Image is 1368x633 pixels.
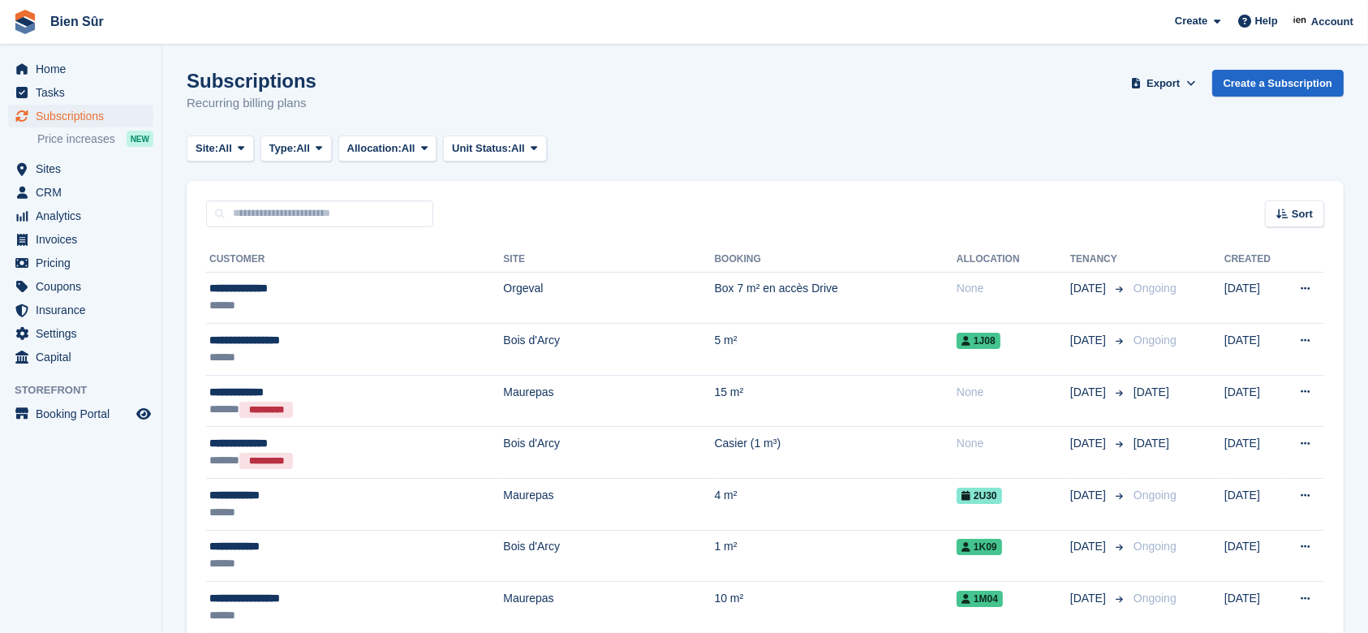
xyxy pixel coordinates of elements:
span: Tasks [36,81,133,104]
span: Ongoing [1134,540,1177,553]
span: Export [1146,75,1180,92]
a: menu [8,157,153,180]
span: Analytics [36,205,133,227]
span: Ongoing [1134,334,1177,347]
span: Sites [36,157,133,180]
span: CRM [36,181,133,204]
span: [DATE] [1134,437,1169,450]
td: [DATE] [1224,530,1282,582]
a: menu [8,346,153,368]
td: Orgeval [503,272,714,324]
td: [DATE] [1224,272,1282,324]
td: 5 m² [715,324,957,376]
span: All [296,140,310,157]
th: Tenancy [1070,247,1127,273]
td: Maurepas [503,375,714,427]
span: Pricing [36,252,133,274]
span: Allocation: [347,140,402,157]
td: 15 m² [715,375,957,427]
td: Casier (1 m³) [715,427,957,479]
th: Allocation [957,247,1070,273]
span: Booking Portal [36,403,133,425]
span: Create [1175,13,1207,29]
span: [DATE] [1134,385,1169,398]
button: Unit Status: All [443,136,546,162]
span: 1K09 [957,539,1002,555]
span: Site: [196,140,218,157]
p: Recurring billing plans [187,94,316,113]
span: [DATE] [1070,590,1109,607]
span: Subscriptions [36,105,133,127]
td: Maurepas [503,479,714,531]
td: [DATE] [1224,479,1282,531]
a: Create a Subscription [1212,70,1344,97]
span: 2U30 [957,488,1002,504]
span: Storefront [15,382,161,398]
a: menu [8,322,153,345]
th: Booking [715,247,957,273]
span: Coupons [36,275,133,298]
div: None [957,384,1070,401]
span: Capital [36,346,133,368]
span: 1M04 [957,591,1003,607]
a: menu [8,228,153,251]
a: Price increases NEW [37,130,153,148]
span: [DATE] [1070,435,1109,452]
span: Sort [1292,206,1313,222]
td: Box 7 m² en accès Drive [715,272,957,324]
a: menu [8,205,153,227]
span: Ongoing [1134,592,1177,605]
span: [DATE] [1070,332,1109,349]
div: NEW [127,131,153,147]
th: Site [503,247,714,273]
a: menu [8,403,153,425]
a: menu [8,81,153,104]
button: Allocation: All [338,136,437,162]
td: [DATE] [1224,324,1282,376]
span: Price increases [37,131,115,147]
img: Asmaa Habri [1293,13,1309,29]
span: Help [1255,13,1278,29]
th: Customer [206,247,503,273]
td: 4 m² [715,479,957,531]
td: [DATE] [1224,375,1282,427]
span: Account [1311,14,1353,30]
span: Unit Status: [452,140,511,157]
button: Type: All [260,136,332,162]
td: Bois d'Arcy [503,427,714,479]
button: Site: All [187,136,254,162]
span: Type: [269,140,297,157]
th: Created [1224,247,1282,273]
td: [DATE] [1224,427,1282,479]
a: Preview store [134,404,153,424]
span: Ongoing [1134,282,1177,295]
a: menu [8,58,153,80]
h1: Subscriptions [187,70,316,92]
td: 1 m² [715,530,957,582]
a: menu [8,252,153,274]
td: Bois d'Arcy [503,530,714,582]
a: menu [8,181,153,204]
span: All [402,140,415,157]
span: Invoices [36,228,133,251]
span: Home [36,58,133,80]
span: [DATE] [1070,384,1109,401]
span: Ongoing [1134,489,1177,502]
span: Insurance [36,299,133,321]
span: [DATE] [1070,280,1109,297]
span: 1J08 [957,333,1000,349]
div: None [957,435,1070,452]
span: All [511,140,525,157]
span: All [218,140,232,157]
a: Bien Sûr [44,8,110,35]
a: menu [8,105,153,127]
img: stora-icon-8386f47178a22dfd0bd8f6a31ec36ba5ce8667c1dd55bd0f319d3a0aa187defe.svg [13,10,37,34]
button: Export [1128,70,1199,97]
a: menu [8,299,153,321]
div: None [957,280,1070,297]
a: menu [8,275,153,298]
span: [DATE] [1070,487,1109,504]
td: Bois d'Arcy [503,324,714,376]
span: Settings [36,322,133,345]
span: [DATE] [1070,538,1109,555]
